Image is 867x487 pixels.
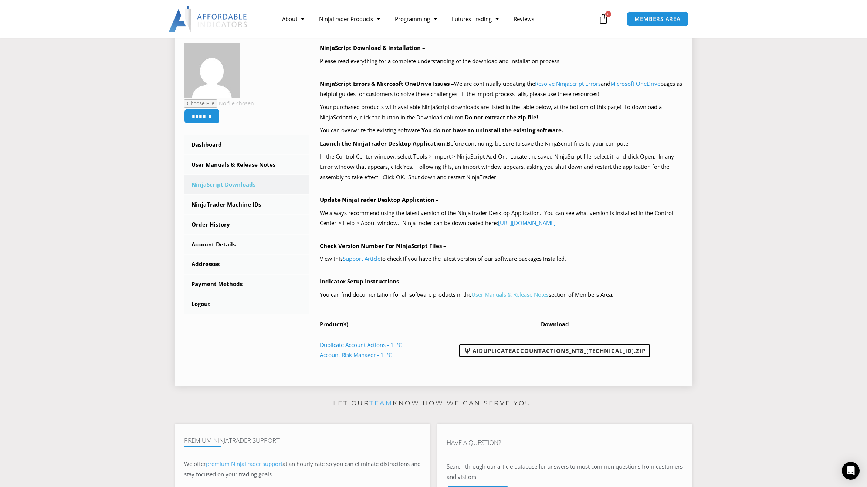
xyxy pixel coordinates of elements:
[169,6,248,32] img: LogoAI | Affordable Indicators – NinjaTrader
[369,399,393,407] a: team
[320,242,446,249] b: Check Version Number For NinjaScript Files –
[320,351,392,358] a: Account Risk Manager - 1 PC
[184,460,421,478] span: at an hourly rate so you can eliminate distractions and stay focused on your trading goals.
[320,79,683,99] p: We are continually updating the and pages as helpful guides for customers to solve these challeng...
[535,80,601,87] a: Resolve NinjaScript Errors
[465,113,538,121] b: Do not extract the zip file!
[320,140,447,147] b: Launch the NinjaTrader Desktop Application.
[312,10,387,27] a: NinjaTrader Products
[175,398,692,409] p: Let our know how we can serve you!
[605,11,611,17] span: 0
[275,10,596,27] nav: Menu
[184,294,309,314] a: Logout
[184,235,309,254] a: Account Details
[447,462,683,482] p: Search through our article database for answers to most common questions from customers and visit...
[506,10,542,27] a: Reviews
[320,102,683,123] p: Your purchased products with available NinjaScript downloads are listed in the table below, at th...
[184,275,309,294] a: Payment Methods
[459,344,650,357] a: AIDuplicateAccountActions_NT8_[TECHNICAL_ID].zip
[320,139,683,149] p: Before continuing, be sure to save the NinjaScript files to your computer.
[387,10,444,27] a: Programming
[610,80,660,87] a: Microsoft OneDrive
[320,151,683,183] p: In the Control Center window, select Tools > Import > NinjaScript Add-On. Locate the saved NinjaS...
[184,135,309,314] nav: Account pages
[184,155,309,174] a: User Manuals & Release Notes
[320,56,683,67] p: Please read everything for a complete understanding of the download and installation process.
[627,11,688,27] a: MEMBERS AREA
[320,290,683,300] p: You can find documentation for all software products in the section of Members Area.
[275,10,312,27] a: About
[184,460,206,467] span: We offer
[320,125,683,136] p: You can overwrite the existing software.
[184,437,421,444] h4: Premium NinjaTrader Support
[320,44,425,51] b: NinjaScript Download & Installation –
[471,291,549,298] a: User Manuals & Release Notes
[444,10,506,27] a: Futures Trading
[320,254,683,264] p: View this to check if you have the latest version of our software packages installed.
[320,208,683,229] p: We always recommend using the latest version of the NinjaTrader Desktop Application. You can see ...
[320,341,402,348] a: Duplicate Account Actions - 1 PC
[320,277,403,285] b: Indicator Setup Instructions –
[498,219,556,227] a: [URL][DOMAIN_NAME]
[320,196,439,203] b: Update NinjaTrader Desktop Application –
[842,462,860,480] div: Open Intercom Messenger
[343,255,380,262] a: Support Article
[184,43,240,98] img: cca1e8790df0cc3fb0e863198126d737702d0794c1c5b8a72c903c1be75007ce
[421,126,563,134] b: You do not have to uninstall the existing software.
[447,439,683,446] h4: Have A Question?
[184,195,309,214] a: NinjaTrader Machine IDs
[541,320,569,328] span: Download
[184,215,309,234] a: Order History
[320,80,454,87] b: NinjaScript Errors & Microsoft OneDrive Issues –
[634,16,681,22] span: MEMBERS AREA
[184,175,309,194] a: NinjaScript Downloads
[184,255,309,274] a: Addresses
[184,135,309,154] a: Dashboard
[206,460,282,467] a: premium NinjaTrader support
[320,320,348,328] span: Product(s)
[587,8,620,30] a: 0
